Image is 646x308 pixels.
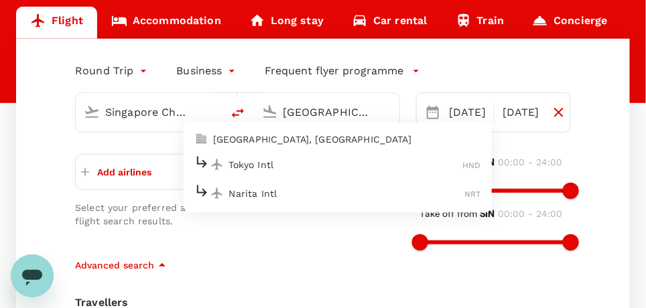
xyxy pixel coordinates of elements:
[338,7,442,39] a: Car rental
[462,161,480,170] span: HND
[11,254,54,297] iframe: Button to launch messaging window
[499,157,563,167] span: 00:00 - 24:00
[497,99,545,126] div: [DATE]
[444,99,491,126] div: [DATE]
[75,201,399,228] p: Select your preferred airline and take off time for more accurate flight search results.
[210,187,224,200] img: flight-icon
[212,110,215,113] button: Open
[499,208,563,219] span: 00:00 - 24:00
[265,63,420,79] button: Frequent flyer programme
[283,102,372,123] input: Going to
[75,257,170,273] button: Advanced search
[464,189,480,199] span: NRT
[97,7,235,39] a: Accommodation
[75,258,154,272] p: Advanced search
[420,208,495,219] span: Take off from
[229,187,465,200] p: Narita Intl
[518,7,621,39] a: Concierge
[480,208,495,219] b: SIN
[81,160,151,184] button: Add airlines
[222,97,254,129] button: delete
[390,110,393,113] button: Close
[213,133,481,146] p: [GEOGRAPHIC_DATA], [GEOGRAPHIC_DATA]
[16,7,97,39] a: Flight
[105,102,194,123] input: Depart from
[235,7,338,39] a: Long stay
[229,158,463,171] p: Tokyo Intl
[442,7,519,39] a: Train
[97,165,151,179] p: Add airlines
[177,60,239,82] div: Business
[194,133,208,146] img: city-icon
[75,60,150,82] div: Round Trip
[265,63,404,79] p: Frequent flyer programme
[210,158,224,171] img: flight-icon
